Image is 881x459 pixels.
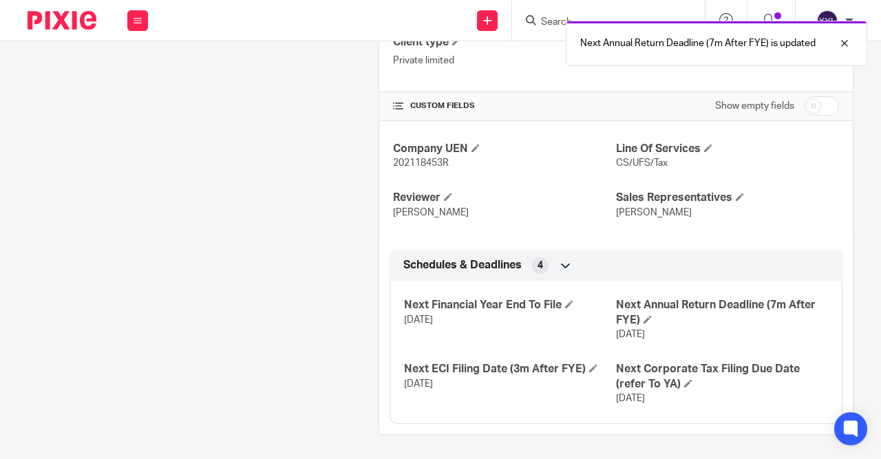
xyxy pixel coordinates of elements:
h4: Next Annual Return Deadline (7m After FYE) [616,298,828,328]
span: CS/UFS/Tax [616,158,668,168]
h4: Client type [393,35,616,50]
span: 202118453R [393,158,449,168]
h4: Next Corporate Tax Filing Due Date (refer To YA) [616,362,828,392]
p: Private limited [393,54,616,67]
h4: Next Financial Year End To File [404,298,616,312]
span: Schedules & Deadlines [403,258,522,273]
img: svg%3E [816,10,838,32]
h4: Sales Representatives [616,191,839,205]
p: Next Annual Return Deadline (7m After FYE) is updated [580,36,816,50]
span: [DATE] [616,394,645,403]
span: 4 [538,259,543,273]
h4: CUSTOM FIELDS [393,100,616,111]
span: [DATE] [404,315,433,325]
h4: Line Of Services [616,142,839,156]
span: [DATE] [616,330,645,339]
h4: Next ECI Filing Date (3m After FYE) [404,362,616,376]
img: Pixie [28,11,96,30]
h4: Company UEN [393,142,616,156]
label: Show empty fields [715,99,794,113]
span: [PERSON_NAME] [393,208,469,217]
h4: Reviewer [393,191,616,205]
span: [PERSON_NAME] [616,208,692,217]
span: [DATE] [404,379,433,389]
